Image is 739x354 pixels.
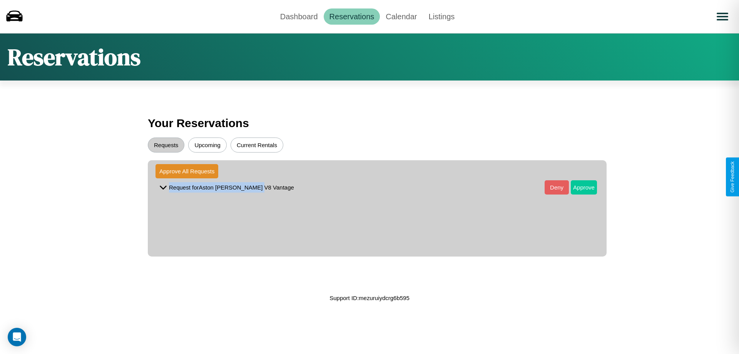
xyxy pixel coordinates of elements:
p: Request for Aston [PERSON_NAME] V8 Vantage [169,182,294,193]
button: Requests [148,138,184,153]
button: Approve All Requests [155,164,218,178]
a: Listings [423,8,460,25]
p: Support ID: mezuruiydcrg6b595 [329,293,410,303]
a: Reservations [324,8,380,25]
h1: Reservations [8,41,140,73]
a: Dashboard [274,8,324,25]
div: Open Intercom Messenger [8,328,26,346]
div: Give Feedback [730,161,735,193]
h3: Your Reservations [148,113,591,134]
button: Approve [571,180,597,195]
button: Deny [545,180,569,195]
a: Calendar [380,8,423,25]
button: Upcoming [188,138,227,153]
button: Current Rentals [231,138,283,153]
button: Open menu [712,6,733,27]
